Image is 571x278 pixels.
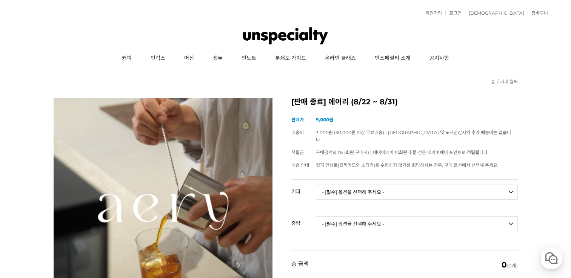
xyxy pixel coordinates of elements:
strong: 9,000원 [316,117,333,122]
a: 머신 [175,49,203,68]
a: 장바구니 [528,11,548,15]
a: 홈 [491,79,495,84]
a: 언노트 [232,49,266,68]
a: 회원가입 [422,11,442,15]
a: 생두 [203,49,232,68]
span: 월픽 인쇄물(월픽카드와 스티커)을 수령하지 않기를 희망하시는 경우, 구매 옵션에서 선택해 주세요. [316,162,499,168]
span: 3,000원 (30,000원 이상 무료배송) | [GEOGRAPHIC_DATA] 및 도서산간지역 추가 배송비는 없습니다. [316,130,511,142]
a: 로그인 [445,11,462,15]
span: 배송비 [291,130,304,135]
a: [DEMOGRAPHIC_DATA] [465,11,524,15]
img: 언스페셜티 몰 [243,24,328,47]
h2: [판매 종료] 에어리 (8/22 ~ 8/31) [291,98,518,106]
th: 커피 [291,180,316,197]
a: 온라인 클래스 [316,49,365,68]
a: 언럭스 [141,49,175,68]
span: 판매가 [291,117,304,122]
a: 커피 [112,49,141,68]
span: 구매금액의 1% (회원 구매시) | 네이버페이 비회원 주문 건은 네이버페이 포인트로 적립됩니다. [316,150,489,155]
em: 0 [502,260,507,269]
span: 배송 안내 [291,162,309,168]
a: 공지사항 [420,49,459,68]
a: 분쇄도 가이드 [266,49,316,68]
span: (0개) [502,261,518,269]
span: 적립금 [291,150,304,155]
th: 중량 [291,211,316,229]
a: 언스페셜티 소개 [365,49,420,68]
a: 커피 월픽 [500,79,518,84]
strong: 총 금액 [291,261,309,269]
